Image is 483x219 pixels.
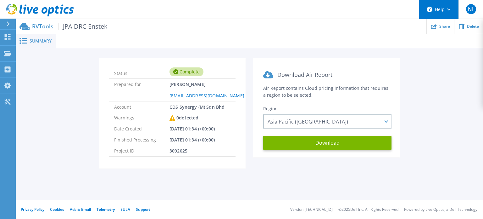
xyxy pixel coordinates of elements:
[263,136,391,150] button: Download
[30,39,52,43] span: Summary
[277,71,332,78] span: Download Air Report
[114,68,169,76] span: Status
[32,23,108,30] p: RVTools
[169,112,198,124] div: 0 detected
[136,207,150,212] a: Support
[263,85,388,98] span: Air Report contains Cloud pricing information that requires a region to be selected.
[58,23,108,30] span: JPA DRC Enstek
[468,7,474,12] span: NI
[338,208,398,212] li: © 2025 Dell Inc. All Rights Reserved
[114,101,169,112] span: Account
[404,208,477,212] li: Powered by Live Optics, a Dell Technology
[169,79,244,101] span: [PERSON_NAME]
[263,114,391,129] div: Asia Pacific ([GEOGRAPHIC_DATA])
[263,106,278,112] span: Region
[70,207,91,212] a: Ads & Email
[120,207,130,212] a: EULA
[439,25,450,28] span: Share
[169,67,203,76] div: Complete
[169,123,215,134] span: [DATE] 01:34 (+00:00)
[97,207,115,212] a: Telemetry
[114,145,169,156] span: Project ID
[169,101,225,112] span: CDS Synergy (M) Sdn Bhd
[114,112,169,123] span: Warnings
[169,145,187,156] span: 3092025
[21,207,44,212] a: Privacy Policy
[114,79,169,101] span: Prepared for
[467,25,479,28] span: Delete
[169,134,215,145] span: [DATE] 01:34 (+00:00)
[114,123,169,134] span: Date Created
[290,208,333,212] li: Version: [TECHNICAL_ID]
[169,93,244,99] a: [EMAIL_ADDRESS][DOMAIN_NAME]
[114,134,169,145] span: Finished Processing
[50,207,64,212] a: Cookies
